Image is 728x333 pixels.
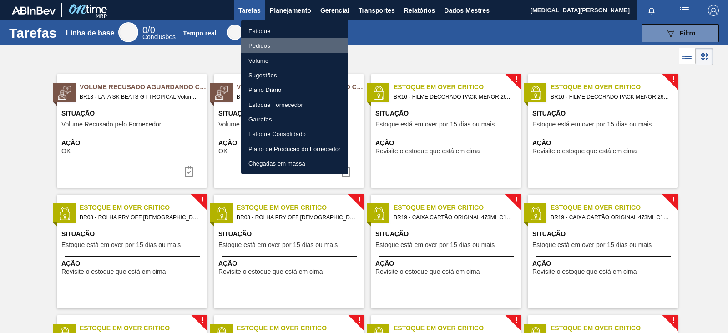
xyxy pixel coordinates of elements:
[248,72,277,79] font: Sugestões
[241,82,348,97] a: Plano Diário
[248,86,281,93] font: Plano Diário
[248,28,271,35] font: Estoque
[241,156,348,171] a: Chegadas em massa
[248,131,306,137] font: Estoque Consolidado
[248,160,305,167] font: Chegadas em massa
[248,101,303,108] font: Estoque Fornecedor
[248,116,272,123] font: Garrafas
[241,141,348,156] a: Plano de Produção do Fornecedor
[248,42,270,49] font: Pedidos
[241,53,348,68] a: Volume
[241,97,348,112] a: Estoque Fornecedor
[241,68,348,82] a: Sugestões
[248,57,268,64] font: Volume
[241,38,348,53] a: Pedidos
[241,24,348,38] a: Estoque
[248,145,341,152] font: Plano de Produção do Fornecedor
[241,126,348,141] a: Estoque Consolidado
[241,112,348,126] a: Garrafas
